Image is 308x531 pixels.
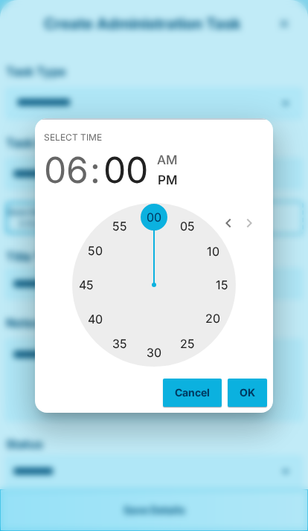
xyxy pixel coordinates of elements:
span: PM [158,170,178,190]
span: : [90,149,100,191]
button: AM [157,150,178,170]
button: open previous view [214,208,243,238]
button: PM [157,170,178,190]
button: 00 [103,149,148,191]
button: OK [228,379,267,407]
button: Cancel [163,379,222,407]
button: 06 [44,149,89,191]
span: Select time [44,126,102,149]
